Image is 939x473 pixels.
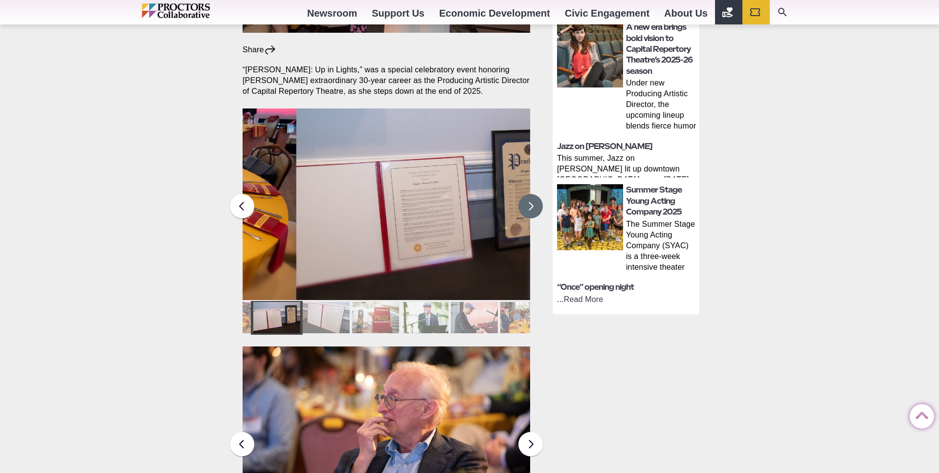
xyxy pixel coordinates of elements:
button: Previous slide [230,194,254,218]
button: Next slide [518,432,543,456]
img: thumbnail: A new era brings bold vision to Capital Repertory Theatre’s 2025-26 season [557,21,623,87]
p: “[PERSON_NAME]: Up in Lights,” was a special celebratory event honoring [PERSON_NAME] extraordina... [243,64,530,97]
button: Next slide [518,194,543,218]
button: Previous slide [230,432,254,456]
div: Share [243,44,276,55]
a: Summer Stage Young Acting Company 2025 [626,185,682,216]
p: This summer, Jazz on [PERSON_NAME] lit up downtown [GEOGRAPHIC_DATA] every [DATE] with live, lunc... [557,153,696,177]
a: Back to Top [910,405,929,424]
a: “Once” opening night [557,282,634,292]
p: The Summer Stage Young Acting Company (SYAC) is a three‑week intensive theater program held at [G... [626,219,696,275]
p: Under new Producing Artistic Director, the upcoming lineup blends fierce humor and dazzling theat... [626,78,696,133]
p: ... [557,294,696,305]
img: Proctors logo [142,3,252,18]
a: Read More [564,295,604,303]
a: A new era brings bold vision to Capital Repertory Theatre’s 2025-26 season [626,22,693,76]
a: Jazz on [PERSON_NAME] [557,142,652,151]
img: thumbnail: Summer Stage Young Acting Company 2025 [557,184,623,250]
